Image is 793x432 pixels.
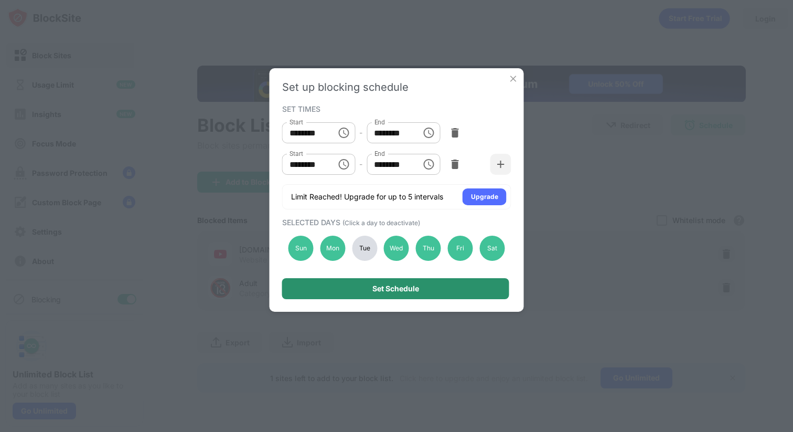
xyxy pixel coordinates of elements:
[282,81,511,93] div: Set up blocking schedule
[333,122,354,143] button: Choose time, selected time is 12:00 AM
[372,285,419,293] div: Set Schedule
[282,218,509,227] div: SELECTED DAYS
[374,118,385,127] label: End
[508,73,519,84] img: x-button.svg
[359,159,362,170] div: -
[288,236,314,261] div: Sun
[320,236,345,261] div: Mon
[290,149,303,158] label: Start
[290,118,303,127] label: Start
[418,154,439,175] button: Choose time, selected time is 11:55 PM
[416,236,441,261] div: Thu
[282,104,509,113] div: SET TIMES
[291,192,443,202] div: Limit Reached! Upgrade for up to 5 intervals
[448,236,473,261] div: Fri
[384,236,409,261] div: Wed
[352,236,377,261] div: Tue
[479,236,505,261] div: Sat
[342,219,420,227] span: (Click a day to deactivate)
[359,127,362,139] div: -
[333,154,354,175] button: Choose time, selected time is 8:00 PM
[471,192,498,202] div: Upgrade
[418,122,439,143] button: Choose time, selected time is 6:00 PM
[374,149,385,158] label: End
